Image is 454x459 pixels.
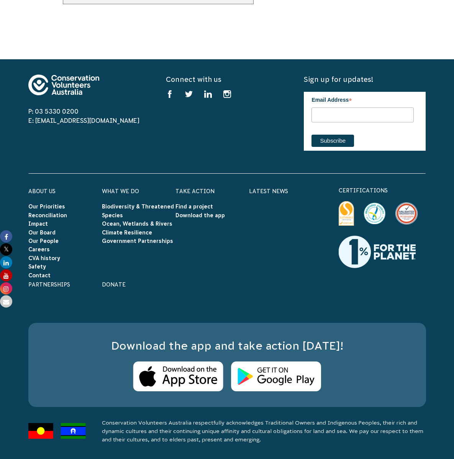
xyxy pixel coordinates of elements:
[28,203,65,210] a: Our Priorities
[175,212,225,218] a: Download the app
[102,221,172,227] a: Ocean, Wetlands & Rivers
[339,186,426,195] p: certifications
[28,221,48,227] a: Impact
[231,361,321,392] img: Android Store Logo
[311,135,354,147] input: Subscribe
[28,188,56,194] a: About Us
[311,92,414,106] label: Email Address
[102,238,173,244] a: Government Partnerships
[28,272,51,278] a: Contact
[28,246,50,252] a: Careers
[175,203,213,210] a: Find a project
[28,212,67,218] a: Reconciliation
[28,229,56,236] a: Our Board
[28,117,139,124] a: E: [EMAIL_ADDRESS][DOMAIN_NAME]
[304,75,426,84] h5: Sign up for updates!
[249,188,288,194] a: Latest News
[166,75,288,84] h5: Connect with us
[28,264,46,270] a: Safety
[28,423,86,439] img: Flags
[102,188,139,194] a: What We Do
[28,238,59,244] a: Our People
[175,188,215,194] a: Take Action
[28,75,99,95] img: logo-footer.svg
[133,361,223,392] img: Apple Store Logo
[28,108,79,115] a: P: 03 5330 0200
[28,255,60,261] a: CVA history
[28,282,70,288] a: Partnerships
[44,338,411,354] h3: Download the app and take action [DATE]!
[102,418,426,444] p: Conservation Volunteers Australia respectfully acknowledges Traditional Owners and Indigenous Peo...
[102,229,152,236] a: Climate Resilience
[102,203,174,218] a: Biodiversity & Threatened Species
[102,282,126,288] a: Donate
